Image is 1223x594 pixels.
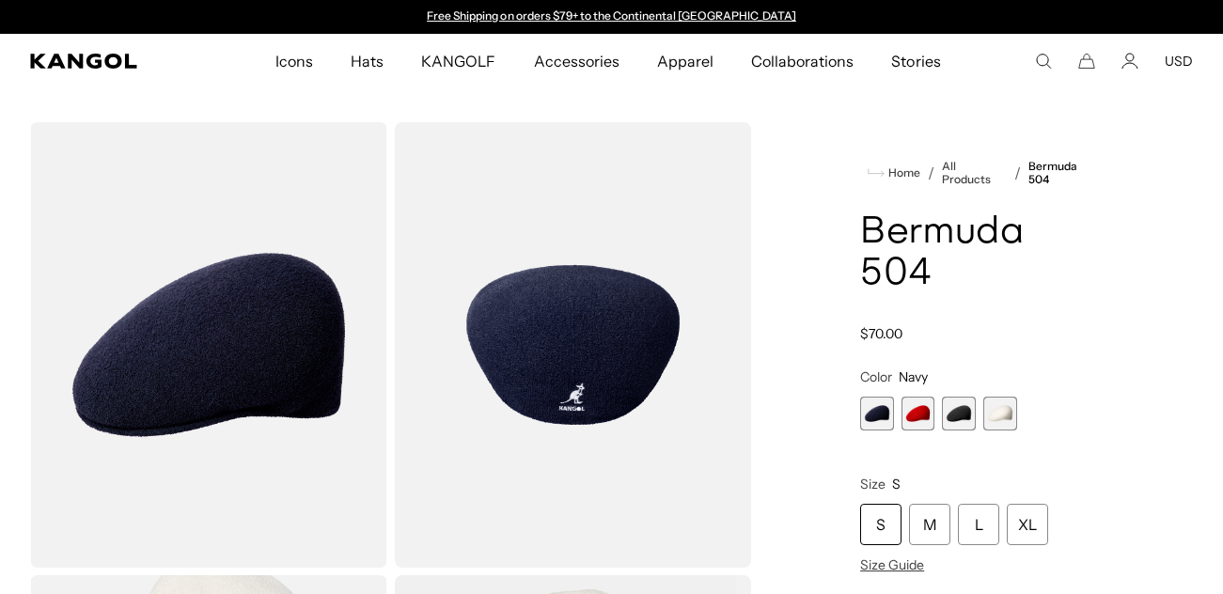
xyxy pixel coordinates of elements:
[1165,53,1193,70] button: USD
[421,34,495,88] span: KANGOLF
[860,504,902,545] div: S
[902,397,935,430] label: Scarlet
[257,34,332,88] a: Icons
[860,212,1099,295] h1: Bermuda 504
[860,556,924,573] span: Size Guide
[418,9,806,24] div: Announcement
[657,34,713,88] span: Apparel
[1007,162,1021,184] li: /
[902,397,935,430] div: 2 of 4
[515,34,638,88] a: Accessories
[638,34,732,88] a: Apparel
[899,368,928,385] span: Navy
[275,34,313,88] span: Icons
[751,34,854,88] span: Collaborations
[860,397,894,430] label: Navy
[1007,504,1048,545] div: XL
[892,476,901,492] span: S
[942,397,976,430] div: 3 of 4
[868,164,920,181] a: Home
[1078,53,1095,70] button: Cart
[402,34,514,88] a: KANGOLF
[1028,160,1099,186] a: Bermuda 504
[860,160,1099,186] nav: breadcrumbs
[332,34,402,88] a: Hats
[860,368,892,385] span: Color
[942,160,1006,186] a: All Products
[1035,53,1052,70] summary: Search here
[30,122,387,568] img: color-navy
[958,504,999,545] div: L
[860,476,886,492] span: Size
[418,9,806,24] div: 1 of 2
[983,397,1017,430] label: White
[351,34,384,88] span: Hats
[732,34,872,88] a: Collaborations
[885,166,920,180] span: Home
[1121,53,1138,70] a: Account
[983,397,1017,430] div: 4 of 4
[909,504,950,545] div: M
[872,34,959,88] a: Stories
[395,122,752,568] img: color-navy
[891,34,940,88] span: Stories
[534,34,619,88] span: Accessories
[942,397,976,430] label: Black
[860,397,894,430] div: 1 of 4
[860,325,902,342] span: $70.00
[920,162,934,184] li: /
[427,8,796,23] a: Free Shipping on orders $79+ to the Continental [GEOGRAPHIC_DATA]
[418,9,806,24] slideshow-component: Announcement bar
[30,54,181,69] a: Kangol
